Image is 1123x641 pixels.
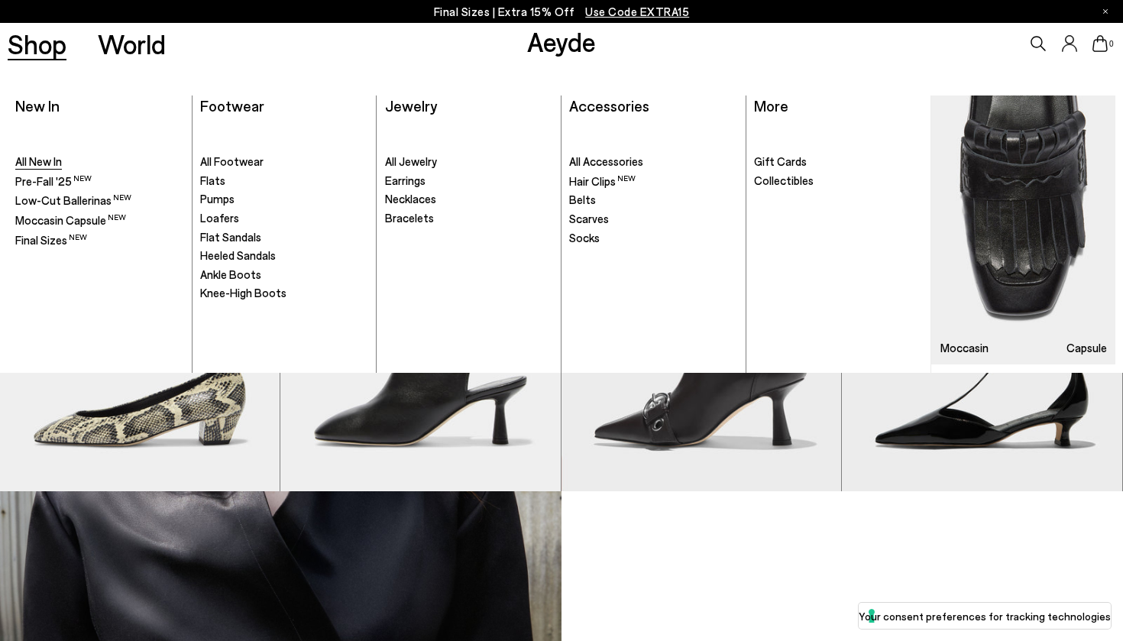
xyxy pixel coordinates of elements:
span: Final Sizes [15,233,87,247]
a: Earrings [385,173,553,189]
a: Loafers [200,211,368,226]
span: Moccasin Capsule [15,213,126,227]
a: Aeyde [527,25,596,57]
span: Loafers [200,211,239,225]
a: Heeled Sandals [200,248,368,264]
a: Jewelry [385,96,437,115]
img: Mobile_e6eede4d-78b8-4bd1-ae2a-4197e375e133_900x.jpg [931,96,1115,365]
span: Collectibles [754,173,814,187]
a: All Accessories [569,154,737,170]
a: Knee-High Boots [200,286,368,301]
span: Flat Sandals [200,230,261,244]
span: Heeled Sandals [200,248,276,262]
a: World [98,31,166,57]
span: Navigate to /collections/ss25-final-sizes [585,5,689,18]
h3: Capsule [1066,342,1107,354]
a: Belts [569,193,737,208]
span: Ankle Boots [200,267,261,281]
span: Flats [200,173,225,187]
a: Ankle Boots [200,267,368,283]
span: Earrings [385,173,426,187]
span: All Footwear [200,154,264,168]
a: Pre-Fall '25 [15,173,183,189]
span: Belts [569,193,596,206]
span: Low-Cut Ballerinas [15,193,131,207]
p: Final Sizes | Extra 15% Off [434,2,690,21]
a: Gift Cards [754,154,923,170]
span: All Accessories [569,154,643,168]
span: Socks [569,231,600,244]
a: Scarves [569,212,737,227]
a: Moccasin Capsule [15,212,183,228]
a: Accessories [569,96,649,115]
a: Socks [569,231,737,246]
a: Pumps [200,192,368,207]
a: All Footwear [200,154,368,170]
a: Hair Clips [569,173,737,189]
a: Footwear [200,96,264,115]
span: All New In [15,154,62,168]
a: Flats [200,173,368,189]
span: Gift Cards [754,154,807,168]
span: Pre-Fall '25 [15,174,92,188]
span: Necklaces [385,192,436,206]
span: Scarves [569,212,609,225]
a: Final Sizes [15,232,183,248]
a: All Jewelry [385,154,553,170]
span: All Jewelry [385,154,437,168]
a: All New In [15,154,183,170]
span: 0 [1108,40,1115,48]
a: New In [15,96,60,115]
span: Bracelets [385,211,434,225]
a: 0 [1092,35,1108,52]
span: Knee-High Boots [200,286,286,299]
a: Bracelets [385,211,553,226]
a: Moccasin Capsule [931,96,1115,365]
label: Your consent preferences for tracking technologies [859,608,1111,624]
button: Your consent preferences for tracking technologies [859,603,1111,629]
h3: Moccasin [940,342,989,354]
a: Low-Cut Ballerinas [15,193,183,209]
a: Flat Sandals [200,230,368,245]
a: More [754,96,788,115]
a: Shop [8,31,66,57]
a: Collectibles [754,173,923,189]
a: Necklaces [385,192,553,207]
span: Hair Clips [569,174,636,188]
span: Pumps [200,192,235,206]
